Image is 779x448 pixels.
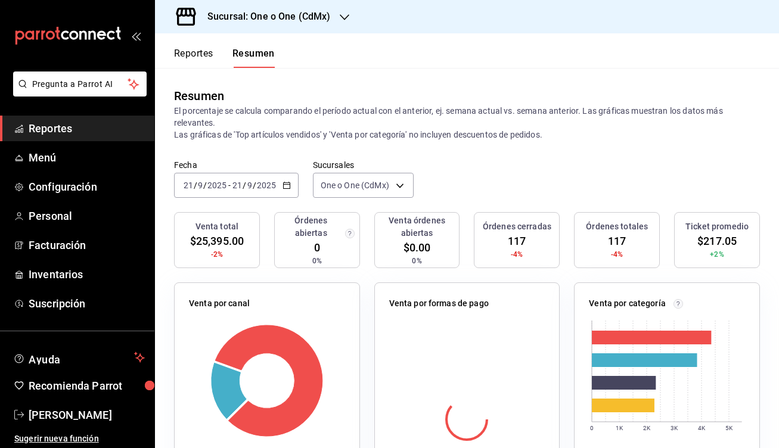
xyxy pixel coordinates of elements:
span: $25,395.00 [190,233,244,249]
span: 117 [508,233,526,249]
span: Reportes [29,120,145,136]
p: El porcentaje se calcula comparando el período actual con el anterior, ej. semana actual vs. sema... [174,105,760,141]
div: navigation tabs [174,48,275,68]
span: -4% [611,249,623,260]
text: 3K [671,425,678,431]
button: open_drawer_menu [131,31,141,41]
button: Resumen [232,48,275,68]
span: +2% [710,249,724,260]
span: One o One (CdMx) [321,179,389,191]
button: Pregunta a Parrot AI [13,71,147,97]
span: / [243,181,246,190]
text: 1K [616,425,623,431]
h3: Sucursal: One o One (CdMx) [198,10,330,24]
input: ---- [256,181,277,190]
input: ---- [207,181,227,190]
span: Pregunta a Parrot AI [32,78,128,91]
input: -- [183,181,194,190]
span: Facturación [29,237,145,253]
p: Venta por canal [189,297,250,310]
label: Sucursales [313,161,414,169]
span: -2% [211,249,223,260]
h3: Venta órdenes abiertas [380,214,455,239]
p: Venta por categoría [589,297,666,310]
h3: Órdenes totales [586,220,648,233]
a: Pregunta a Parrot AI [8,86,147,99]
span: Personal [29,208,145,224]
span: - [228,181,231,190]
text: 0 [590,425,594,431]
h3: Ticket promedio [685,220,749,233]
input: -- [247,181,253,190]
span: 117 [608,233,626,249]
span: / [253,181,256,190]
span: $0.00 [404,239,431,256]
span: / [203,181,207,190]
h3: Órdenes cerradas [483,220,551,233]
p: Venta por formas de pago [389,297,489,310]
button: Reportes [174,48,213,68]
span: 0 [314,239,320,256]
span: Menú [29,150,145,166]
span: / [194,181,197,190]
input: -- [232,181,243,190]
span: -4% [511,249,523,260]
label: Fecha [174,161,299,169]
span: Recomienda Parrot [29,378,145,394]
text: 5K [725,425,733,431]
span: Configuración [29,179,145,195]
span: $217.05 [697,233,737,249]
span: Sugerir nueva función [14,433,145,445]
h3: Órdenes abiertas [280,214,343,239]
span: Inventarios [29,266,145,282]
div: Resumen [174,87,224,105]
h3: Venta total [195,220,238,233]
input: -- [197,181,203,190]
text: 4K [698,425,706,431]
span: 0% [312,256,322,266]
span: Suscripción [29,295,145,312]
span: 0% [412,256,421,266]
span: Ayuda [29,350,129,365]
text: 2K [643,425,651,431]
span: [PERSON_NAME] [29,407,145,423]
